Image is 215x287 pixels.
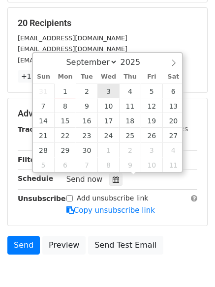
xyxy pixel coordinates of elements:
[7,236,40,255] a: Send
[33,157,55,172] span: October 5, 2025
[141,143,162,157] span: October 3, 2025
[54,143,76,157] span: September 29, 2025
[54,98,76,113] span: September 8, 2025
[76,113,97,128] span: September 16, 2025
[18,18,197,29] h5: 20 Recipients
[119,113,141,128] span: September 18, 2025
[97,84,119,98] span: September 3, 2025
[77,193,149,203] label: Add unsubscribe link
[18,125,51,133] strong: Tracking
[162,157,184,172] span: October 11, 2025
[33,128,55,143] span: September 21, 2025
[18,108,197,119] h5: Advanced
[162,143,184,157] span: October 4, 2025
[97,113,119,128] span: September 17, 2025
[119,143,141,157] span: October 2, 2025
[141,74,162,80] span: Fri
[33,98,55,113] span: September 7, 2025
[76,128,97,143] span: September 23, 2025
[76,157,97,172] span: October 7, 2025
[76,98,97,113] span: September 9, 2025
[66,175,103,184] span: Send now
[97,98,119,113] span: September 10, 2025
[33,74,55,80] span: Sun
[166,240,215,287] iframe: Chat Widget
[162,98,184,113] span: September 13, 2025
[119,84,141,98] span: September 4, 2025
[119,98,141,113] span: September 11, 2025
[97,128,119,143] span: September 24, 2025
[141,84,162,98] span: September 5, 2025
[54,113,76,128] span: September 15, 2025
[119,157,141,172] span: October 9, 2025
[66,206,155,215] a: Copy unsubscribe link
[162,128,184,143] span: September 27, 2025
[119,74,141,80] span: Thu
[97,157,119,172] span: October 8, 2025
[76,84,97,98] span: September 2, 2025
[162,84,184,98] span: September 6, 2025
[18,70,59,83] a: +17 more
[141,128,162,143] span: September 26, 2025
[18,57,127,64] small: [EMAIL_ADDRESS][DOMAIN_NAME]
[54,74,76,80] span: Mon
[18,195,66,202] strong: Unsubscribe
[119,128,141,143] span: September 25, 2025
[18,45,127,53] small: [EMAIL_ADDRESS][DOMAIN_NAME]
[54,128,76,143] span: September 22, 2025
[118,57,153,67] input: Year
[18,156,43,164] strong: Filters
[88,236,163,255] a: Send Test Email
[54,84,76,98] span: September 1, 2025
[141,157,162,172] span: October 10, 2025
[54,157,76,172] span: October 6, 2025
[141,113,162,128] span: September 19, 2025
[18,34,127,42] small: [EMAIL_ADDRESS][DOMAIN_NAME]
[76,74,97,80] span: Tue
[141,98,162,113] span: September 12, 2025
[33,143,55,157] span: September 28, 2025
[97,74,119,80] span: Wed
[97,143,119,157] span: October 1, 2025
[162,74,184,80] span: Sat
[18,174,53,182] strong: Schedule
[162,113,184,128] span: September 20, 2025
[33,113,55,128] span: September 14, 2025
[76,143,97,157] span: September 30, 2025
[33,84,55,98] span: August 31, 2025
[42,236,86,255] a: Preview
